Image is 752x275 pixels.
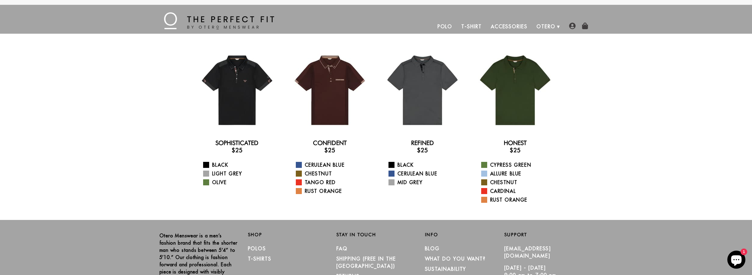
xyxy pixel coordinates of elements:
[336,256,396,269] a: SHIPPING (Free in the [GEOGRAPHIC_DATA])
[203,179,279,186] a: Olive
[481,196,557,203] a: Rust Orange
[388,179,464,186] a: Mid Grey
[425,246,440,252] a: Blog
[248,256,271,262] a: T-Shirts
[433,19,457,34] a: Polo
[425,232,504,237] h2: Info
[288,147,371,154] h3: $25
[504,232,593,237] h2: Support
[388,161,464,168] a: Black
[313,139,347,147] a: Confident
[582,23,588,29] img: shopping-bag-icon.png
[481,179,557,186] a: Chestnut
[481,161,557,168] a: Cypress Green
[425,266,466,272] a: Sustainability
[336,246,348,252] a: FAQ
[504,139,527,147] a: Honest
[486,19,532,34] a: Accessories
[248,232,327,237] h2: Shop
[532,19,560,34] a: Otero
[481,170,557,177] a: Allure Blue
[457,19,486,34] a: T-Shirt
[381,147,464,154] h3: $25
[504,246,551,259] a: [EMAIL_ADDRESS][DOMAIN_NAME]
[474,147,557,154] h3: $25
[215,139,258,147] a: Sophisticated
[203,170,279,177] a: Light Grey
[164,12,274,29] img: The Perfect Fit - by Otero Menswear - Logo
[388,170,464,177] a: Cerulean Blue
[481,187,557,195] a: Cardinal
[203,161,279,168] a: Black
[569,23,576,29] img: user-account-icon.png
[196,147,279,154] h3: $25
[296,179,371,186] a: Tango Red
[296,187,371,195] a: Rust Orange
[296,170,371,177] a: Chestnut
[425,256,486,262] a: What Do You Want?
[336,232,416,237] h2: Stay in Touch
[296,161,371,168] a: Cerulean Blue
[248,246,266,252] a: Polos
[411,139,434,147] a: Refined
[726,251,747,270] inbox-online-store-chat: Shopify online store chat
